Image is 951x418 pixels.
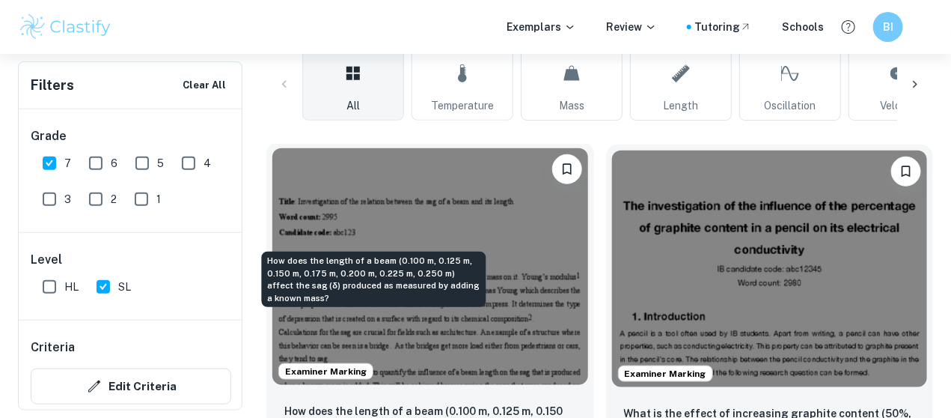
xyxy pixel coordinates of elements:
[179,74,230,97] button: Clear All
[552,154,582,184] button: Bookmark
[31,339,75,357] h6: Criteria
[765,97,816,114] span: Oscillation
[279,365,373,378] span: Examiner Marking
[31,127,231,145] h6: Grade
[204,155,211,172] span: 4
[157,155,164,172] span: 5
[880,97,919,114] span: Velocity
[261,252,486,307] div: How does the length of a beam (0.100 m, 0.125 m, 0.150 m, 0.175 m, 0.200 m, 0.225 m, 0.250 m) aff...
[836,14,861,40] button: Help and Feedback
[31,75,74,96] h6: Filters
[272,148,588,385] img: Physics IA example thumbnail: How does the length of a beam (0.100 m,
[694,19,752,35] a: Tutoring
[64,155,71,172] span: 7
[606,19,657,35] p: Review
[612,151,928,387] img: Physics IA example thumbnail: What is the effect of increasing graphit
[64,191,71,208] span: 3
[31,251,231,269] h6: Level
[431,97,494,114] span: Temperature
[891,157,921,187] button: Bookmark
[507,19,576,35] p: Exemplars
[18,12,113,42] img: Clastify logo
[64,279,79,295] span: HL
[880,19,897,35] h6: BI
[346,97,360,114] span: All
[559,97,584,114] span: Mass
[619,367,712,381] span: Examiner Marking
[31,369,231,405] button: Edit Criteria
[111,191,117,208] span: 2
[782,19,824,35] a: Schools
[156,191,161,208] span: 1
[664,97,699,114] span: Length
[111,155,117,172] span: 6
[873,12,903,42] button: BI
[118,279,131,295] span: SL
